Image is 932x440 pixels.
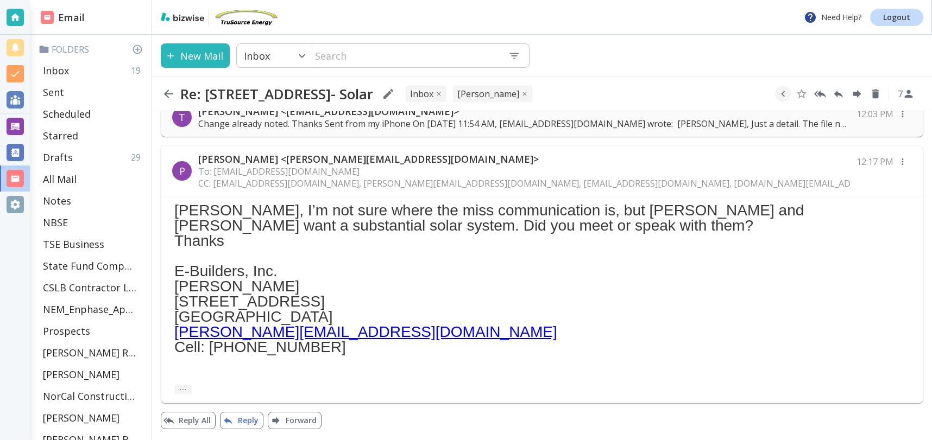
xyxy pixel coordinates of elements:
button: Forward [268,412,322,429]
p: 19 [131,65,145,76]
p: [PERSON_NAME] [43,411,119,424]
p: [PERSON_NAME] <[EMAIL_ADDRESS][DOMAIN_NAME]> [198,105,850,118]
button: See Participants [893,81,919,107]
p: [PERSON_NAME] Residence [43,346,136,359]
div: [PERSON_NAME] Residence [39,342,147,364]
p: NorCal Construction [43,390,136,403]
p: Prospects [43,324,90,337]
p: INBOX [410,88,433,100]
div: Starred [39,125,147,146]
p: 29 [131,151,145,163]
img: TruSource Energy, Inc. [213,9,279,26]
div: TSE Business [39,233,147,255]
p: NBSE [43,216,68,229]
p: 12:03 PM [857,108,893,120]
button: Reply [830,86,847,102]
p: Inbox [244,49,270,62]
div: All Mail [39,168,147,190]
p: Inbox [43,64,69,77]
p: Drafts [43,151,73,164]
p: CC: [EMAIL_ADDRESS][DOMAIN_NAME], [PERSON_NAME][EMAIL_ADDRESS][DOMAIN_NAME], [EMAIL_ADDRESS][DOMA... [198,177,850,189]
div: P[PERSON_NAME] <[PERSON_NAME][EMAIL_ADDRESS][DOMAIN_NAME]>To: [EMAIL_ADDRESS][DOMAIN_NAME]CC: [EM... [161,146,923,196]
div: Notes [39,190,147,212]
h2: Re: [STREET_ADDRESS]- Solar [180,85,373,103]
div: Inbox19 [39,60,147,81]
img: bizwise [161,12,204,21]
p: Starred [43,129,78,142]
p: T [179,111,185,124]
div: [PERSON_NAME] [39,407,147,429]
p: [PERSON_NAME] [457,88,519,100]
div: Prospects [39,320,147,342]
div: NBSE [39,212,147,233]
p: Sent [43,86,64,99]
button: Reply All [161,412,216,429]
p: [PERSON_NAME] [43,368,119,381]
p: To: [EMAIL_ADDRESS][DOMAIN_NAME] [198,165,850,177]
button: Forward [849,86,865,102]
h2: Email [41,10,85,25]
button: Reply [220,412,263,429]
div: NorCal Construction [39,385,147,407]
p: All Mail [43,173,77,186]
div: NEM_Enphase_Applications [39,298,147,320]
p: Notes [43,194,71,207]
div: CSLB Contractor License [39,277,147,298]
img: DashboardSidebarEmail.svg [41,11,54,24]
button: Reply All [812,86,828,102]
p: Logout [883,14,910,21]
p: 12:17 PM [857,156,893,168]
div: State Fund Compensation [39,255,147,277]
p: P [179,164,185,177]
p: Scheduled [43,107,91,120]
div: Scheduled [39,103,147,125]
p: 7 [898,88,903,100]
input: Search [312,44,500,67]
p: State Fund Compensation [43,259,136,272]
p: Need Help? [804,11,861,24]
div: Sent [39,81,147,103]
p: TSE Business [43,238,104,251]
div: [PERSON_NAME] [39,364,147,385]
p: Change already noted. Thanks Sent from my iPhone On [DATE] 11:54 AM, [EMAIL_ADDRESS][DOMAIN_NAME]... [198,118,850,130]
a: Logout [870,9,923,26]
p: [PERSON_NAME] <[PERSON_NAME][EMAIL_ADDRESS][DOMAIN_NAME]> [198,152,850,165]
p: Folders [39,43,147,55]
button: New Mail [161,43,230,68]
div: Drafts29 [39,146,147,168]
p: CSLB Contractor License [43,281,136,294]
button: Delete [867,86,884,102]
p: NEM_Enphase_Applications [43,303,136,316]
